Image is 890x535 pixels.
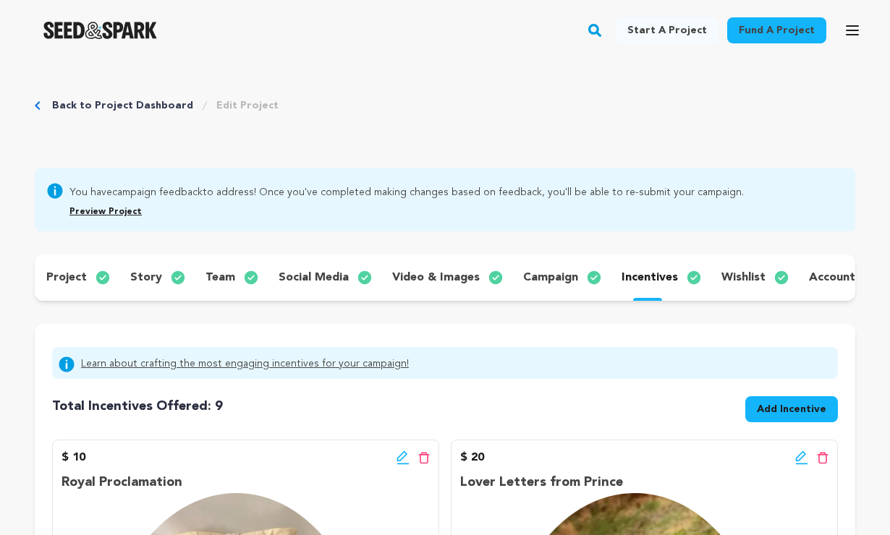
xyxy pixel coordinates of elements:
img: check-circle-full.svg [774,269,800,286]
a: Edit Project [216,98,279,113]
span: Total Incentives Offered: [52,400,211,413]
button: Add Incentive [745,396,838,422]
img: check-circle-full.svg [357,269,383,286]
a: Back to Project Dashboard [52,98,193,113]
button: video & images [381,266,512,289]
img: check-circle-full.svg [488,269,514,286]
button: wishlist [710,266,797,289]
div: Breadcrumb [35,98,279,113]
p: project [46,269,87,286]
a: campaign feedback [112,187,203,197]
p: wishlist [721,269,766,286]
button: project [35,266,119,289]
h4: 9 [52,396,223,416]
a: Start a project [616,17,719,43]
p: team [205,269,235,286]
p: incentives [622,269,678,286]
a: Fund a project [727,17,826,43]
p: account [809,269,855,286]
img: check-circle-full.svg [171,269,197,286]
button: incentives [610,266,710,289]
span: You have to address! Once you've completed making changes based on feedback, you'll be able to re... [69,182,744,200]
img: check-circle-full.svg [687,269,713,286]
a: Learn about crafting the most engaging incentives for your campaign! [81,356,409,373]
button: story [119,266,194,289]
p: Royal Proclamation [62,472,430,493]
p: video & images [392,269,480,286]
p: social media [279,269,349,286]
button: social media [267,266,381,289]
a: Seed&Spark Homepage [43,22,157,39]
img: check-circle-full.svg [587,269,613,286]
img: check-circle-full.svg [244,269,270,286]
p: Lover Letters from Prince [460,472,828,493]
span: Add Incentive [757,402,826,416]
p: campaign [523,269,578,286]
p: $ 10 [62,449,85,466]
button: account [797,266,887,289]
p: story [130,269,162,286]
button: campaign [512,266,610,289]
img: Seed&Spark Logo Dark Mode [43,22,157,39]
a: Preview Project [69,207,142,216]
button: team [194,266,267,289]
img: check-circle-full.svg [96,269,122,286]
p: $ 20 [460,449,484,466]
